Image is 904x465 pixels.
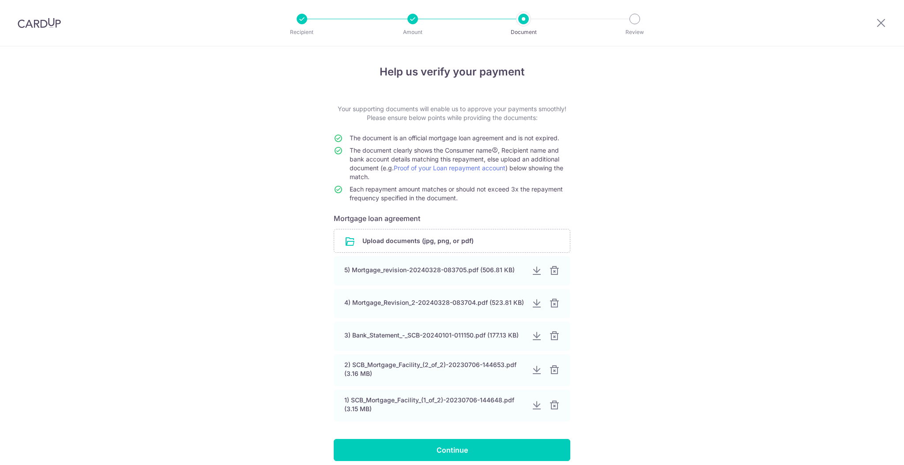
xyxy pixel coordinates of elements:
div: 2) SCB_Mortgage_Facility_(2_of_2)-20230706-144653.pdf (3.16 MB) [344,360,524,378]
p: Amount [380,28,445,37]
img: CardUp [18,18,61,28]
div: 5) Mortgage_revision-20240328-083705.pdf (506.81 KB) [344,266,524,274]
span: The document is an official mortgage loan agreement and is not expired. [350,134,559,142]
h6: Mortgage loan agreement [334,213,570,224]
p: Your supporting documents will enable us to approve your payments smoothly! Please ensure below p... [334,105,570,122]
div: 3) Bank_Statement_-_SCB-20240101-011150.pdf (177.13 KB) [344,331,524,340]
p: Recipient [269,28,335,37]
p: Document [491,28,556,37]
input: Continue [334,439,570,461]
span: The document clearly shows the Consumer name , Recipient name and bank account details matching t... [350,146,563,180]
p: Review [602,28,667,37]
div: 4) Mortgage_Revision_2-20240328-083704.pdf (523.81 KB) [344,298,524,307]
div: Upload documents (jpg, png, or pdf) [334,229,570,253]
div: 1) SCB_Mortgage_Facility_(1_of_2)-20230706-144648.pdf (3.15 MB) [344,396,524,413]
span: Each repayment amount matches or should not exceed 3x the repayment frequency specified in the do... [350,185,563,202]
h4: Help us verify your payment [334,64,570,80]
a: Proof of your Loan repayment account [394,164,505,172]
